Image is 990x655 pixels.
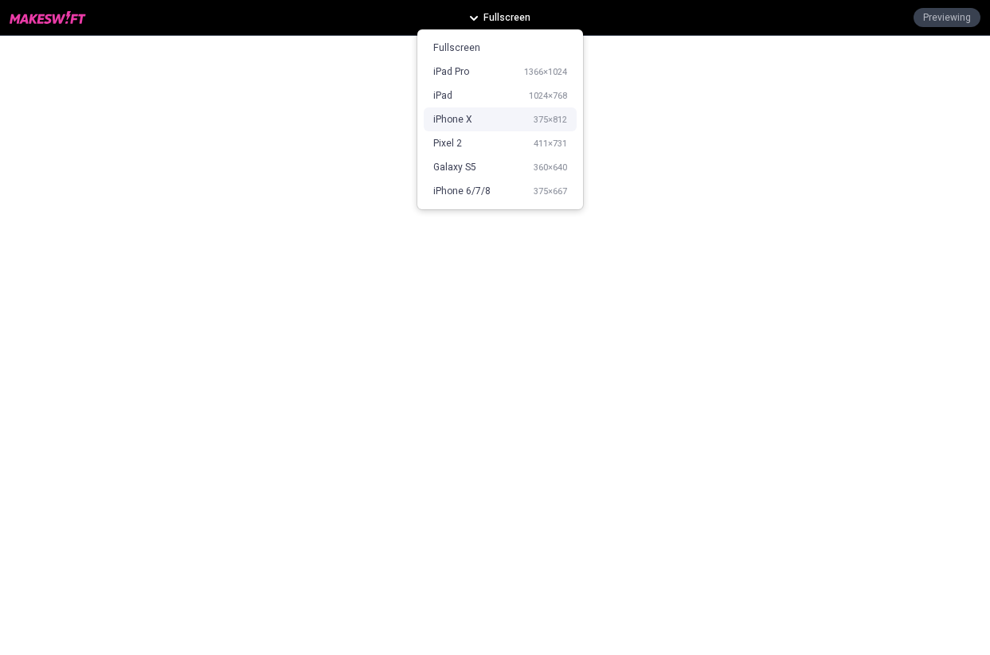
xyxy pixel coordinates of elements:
div: iPhone X [433,113,472,126]
button: Fullscreen [463,6,537,29]
span: 375 × 812 [534,114,567,126]
span: 1024 × 768 [529,90,567,102]
span: 360 × 640 [534,162,567,173]
div: Galaxy S5 [433,161,476,173]
span: 411 × 731 [534,138,567,150]
div: Previewing [923,11,971,24]
span: Fullscreen [483,11,530,24]
div: Pixel 2 [433,137,462,150]
div: iPad [433,89,452,102]
span: 1366 × 1024 [524,66,567,78]
div: iPad Pro [433,65,469,78]
div: Fullscreen [433,41,480,54]
span: 375 × 667 [534,185,567,197]
div: iPhone 6/7/8 [433,185,491,197]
